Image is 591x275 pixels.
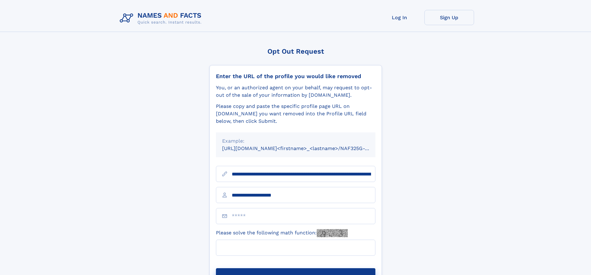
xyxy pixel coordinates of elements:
[216,103,375,125] div: Please copy and paste the specific profile page URL on [DOMAIN_NAME] you want removed into the Pr...
[216,229,348,237] label: Please solve the following math function:
[222,137,369,145] div: Example:
[209,47,382,55] div: Opt Out Request
[117,10,207,27] img: Logo Names and Facts
[216,73,375,80] div: Enter the URL of the profile you would like removed
[222,145,387,151] small: [URL][DOMAIN_NAME]<firstname>_<lastname>/NAF325G-xxxxxxxx
[375,10,424,25] a: Log In
[424,10,474,25] a: Sign Up
[216,84,375,99] div: You, or an authorized agent on your behalf, may request to opt-out of the sale of your informatio...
